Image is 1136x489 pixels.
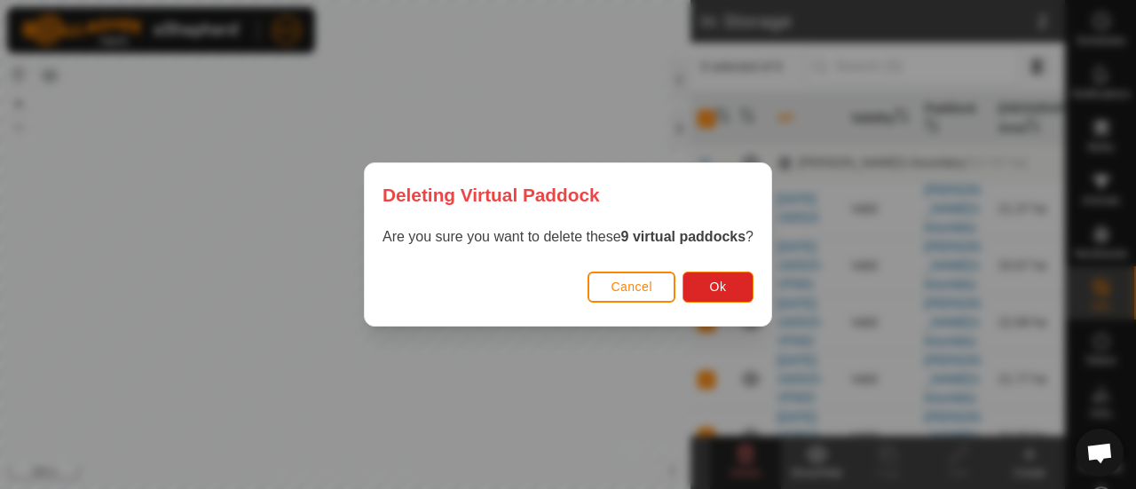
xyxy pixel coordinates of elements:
[1076,429,1124,477] div: Open chat
[682,272,753,303] button: Ok
[383,229,753,244] span: Are you sure you want to delete these ?
[710,280,727,294] span: Ok
[588,272,675,303] button: Cancel
[621,229,746,244] strong: 9 virtual paddocks
[383,181,600,209] span: Deleting Virtual Paddock
[611,280,652,294] span: Cancel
